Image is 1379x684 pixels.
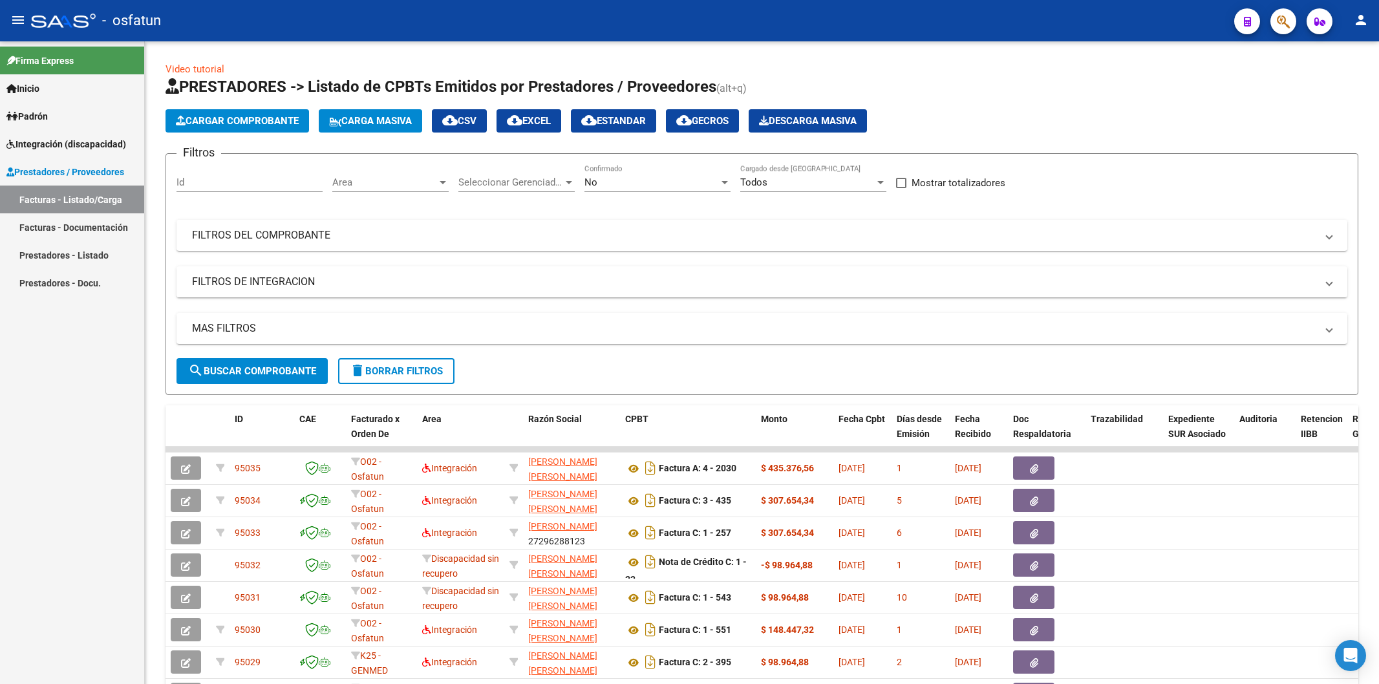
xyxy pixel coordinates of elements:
span: Integración [422,657,477,667]
span: Cargar Comprobante [176,115,299,127]
i: Descargar documento [642,619,659,640]
span: CPBT [625,414,648,424]
span: Gecros [676,115,729,127]
span: ID [235,414,243,424]
strong: Factura A: 4 - 2030 [659,464,736,474]
span: 95034 [235,495,261,506]
div: 27380618988 [528,584,615,611]
a: Video tutorial [166,63,224,75]
mat-icon: menu [10,12,26,28]
span: Discapacidad sin recupero [422,586,499,611]
button: EXCEL [497,109,561,133]
span: K25 - GENMED [351,650,388,676]
datatable-header-cell: ID [230,405,294,462]
button: Buscar Comprobante [176,358,328,384]
button: Cargar Comprobante [166,109,309,133]
span: O02 - Osfatun Propio [351,456,384,497]
span: Doc Respaldatoria [1013,414,1071,439]
mat-icon: cloud_download [676,112,692,128]
i: Descargar documento [642,587,659,608]
span: [DATE] [839,528,865,538]
span: PRESTADORES -> Listado de CPBTs Emitidos por Prestadores / Proveedores [166,78,716,96]
span: [DATE] [955,657,981,667]
mat-expansion-panel-header: MAS FILTROS [176,313,1347,344]
span: [DATE] [839,657,865,667]
span: 95035 [235,463,261,473]
span: Todos [740,176,767,188]
span: Estandar [581,115,646,127]
span: [DATE] [955,463,981,473]
mat-expansion-panel-header: FILTROS DE INTEGRACION [176,266,1347,297]
button: Descarga Masiva [749,109,867,133]
datatable-header-cell: Doc Respaldatoria [1008,405,1085,462]
datatable-header-cell: Razón Social [523,405,620,462]
span: [PERSON_NAME] [PERSON_NAME] [528,489,597,514]
datatable-header-cell: Auditoria [1234,405,1296,462]
span: [DATE] [839,592,865,603]
span: Monto [761,414,787,424]
span: [PERSON_NAME] [PERSON_NAME] [528,553,597,579]
datatable-header-cell: Expediente SUR Asociado [1163,405,1234,462]
span: Razón Social [528,414,582,424]
span: 1 [897,463,902,473]
button: Estandar [571,109,656,133]
span: 6 [897,528,902,538]
strong: Nota de Crédito C: 1 - 33 [625,557,747,585]
span: 2 [897,657,902,667]
i: Descargar documento [642,490,659,511]
strong: Factura C: 1 - 543 [659,593,731,603]
mat-icon: cloud_download [507,112,522,128]
span: [PERSON_NAME] [528,521,597,531]
mat-icon: cloud_download [442,112,458,128]
span: Descarga Masiva [759,115,857,127]
span: - osfatun [102,6,161,35]
div: 27296288123 [528,519,615,546]
span: O02 - Osfatun Propio [351,618,384,658]
span: [PERSON_NAME] [PERSON_NAME] [528,618,597,643]
span: Fecha Recibido [955,414,991,439]
i: Descargar documento [642,652,659,672]
span: [DATE] [955,625,981,635]
span: 10 [897,592,907,603]
span: O02 - Osfatun Propio [351,489,384,529]
mat-icon: cloud_download [581,112,597,128]
strong: Factura C: 1 - 551 [659,625,731,636]
span: Fecha Cpbt [839,414,885,424]
mat-icon: search [188,363,204,378]
i: Descargar documento [642,458,659,478]
span: Prestadores / Proveedores [6,165,124,179]
span: (alt+q) [716,82,747,94]
span: Integración [422,495,477,506]
span: Inicio [6,81,39,96]
span: 1 [897,560,902,570]
span: [DATE] [839,495,865,506]
i: Descargar documento [642,551,659,572]
span: [PERSON_NAME] [PERSON_NAME] [528,650,597,676]
datatable-header-cell: Retencion IIBB [1296,405,1347,462]
span: [DATE] [839,625,865,635]
datatable-header-cell: CPBT [620,405,756,462]
strong: $ 148.447,32 [761,625,814,635]
span: Días desde Emisión [897,414,942,439]
span: Seleccionar Gerenciador [458,176,563,188]
span: Area [332,176,437,188]
span: 95033 [235,528,261,538]
span: Integración [422,463,477,473]
strong: $ 435.376,56 [761,463,814,473]
span: [DATE] [955,528,981,538]
datatable-header-cell: CAE [294,405,346,462]
div: 27355447338 [528,648,615,676]
mat-icon: delete [350,363,365,378]
span: Padrón [6,109,48,123]
span: CSV [442,115,476,127]
span: 95030 [235,625,261,635]
div: 27315883933 [528,487,615,514]
span: Buscar Comprobante [188,365,316,377]
span: [DATE] [839,463,865,473]
strong: $ 98.964,88 [761,657,809,667]
span: [DATE] [839,560,865,570]
span: O02 - Osfatun Propio [351,586,384,626]
span: Facturado x Orden De [351,414,400,439]
span: [PERSON_NAME] [PERSON_NAME] [528,586,597,611]
datatable-header-cell: Monto [756,405,833,462]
